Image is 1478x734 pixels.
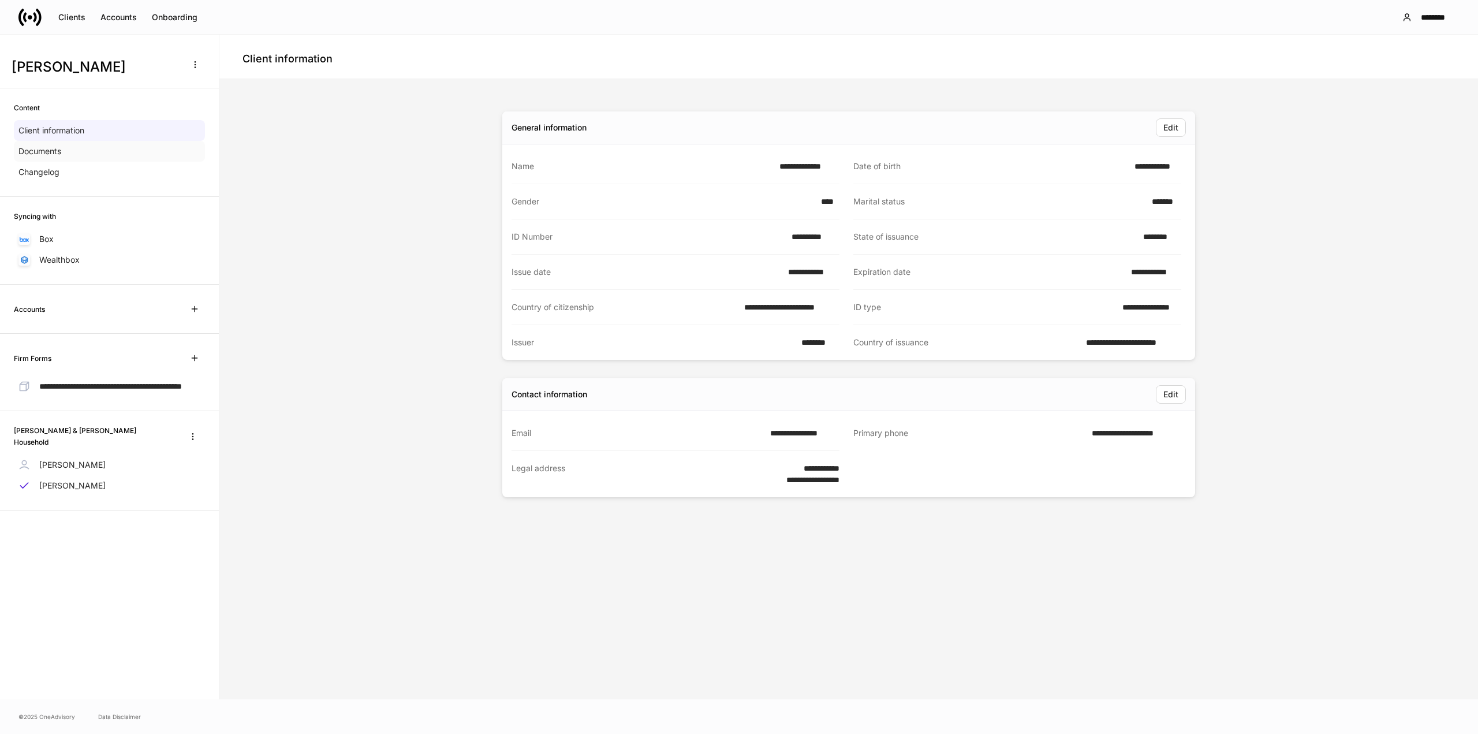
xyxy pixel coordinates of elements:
[18,125,84,136] p: Client information
[58,13,85,21] div: Clients
[14,249,205,270] a: Wealthbox
[39,480,106,491] p: [PERSON_NAME]
[39,254,80,266] p: Wealthbox
[242,52,333,66] h4: Client information
[152,13,197,21] div: Onboarding
[14,229,205,249] a: Box
[14,304,45,315] h6: Accounts
[14,211,56,222] h6: Syncing with
[18,146,61,157] p: Documents
[12,58,178,76] h3: [PERSON_NAME]
[14,120,205,141] a: Client information
[512,337,794,348] div: Issuer
[853,231,1136,243] div: State of issuance
[39,459,106,471] p: [PERSON_NAME]
[1163,124,1178,132] div: Edit
[512,196,814,207] div: Gender
[14,102,40,113] h6: Content
[51,8,93,27] button: Clients
[1156,385,1186,404] button: Edit
[18,712,75,721] span: © 2025 OneAdvisory
[18,166,59,178] p: Changelog
[512,427,763,439] div: Email
[1163,390,1178,398] div: Edit
[512,231,785,243] div: ID Number
[14,162,205,182] a: Changelog
[14,353,51,364] h6: Firm Forms
[853,301,1115,313] div: ID type
[512,122,587,133] div: General information
[853,266,1124,278] div: Expiration date
[1156,118,1186,137] button: Edit
[853,196,1145,207] div: Marital status
[14,475,205,496] a: [PERSON_NAME]
[144,8,205,27] button: Onboarding
[512,301,737,313] div: Country of citizenship
[512,389,587,400] div: Contact information
[853,427,1085,439] div: Primary phone
[853,161,1128,172] div: Date of birth
[93,8,144,27] button: Accounts
[512,266,781,278] div: Issue date
[14,425,171,447] h6: [PERSON_NAME] & [PERSON_NAME] Household
[98,712,141,721] a: Data Disclaimer
[100,13,137,21] div: Accounts
[14,141,205,162] a: Documents
[39,233,54,245] p: Box
[512,463,761,486] div: Legal address
[14,454,205,475] a: [PERSON_NAME]
[20,237,29,242] img: oYqM9ojoZLfzCHUefNbBcWHcyDPbQKagtYciMC8pFl3iZXy3dU33Uwy+706y+0q2uJ1ghNQf2OIHrSh50tUd9HaB5oMc62p0G...
[512,161,772,172] div: Name
[853,337,1079,348] div: Country of issuance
